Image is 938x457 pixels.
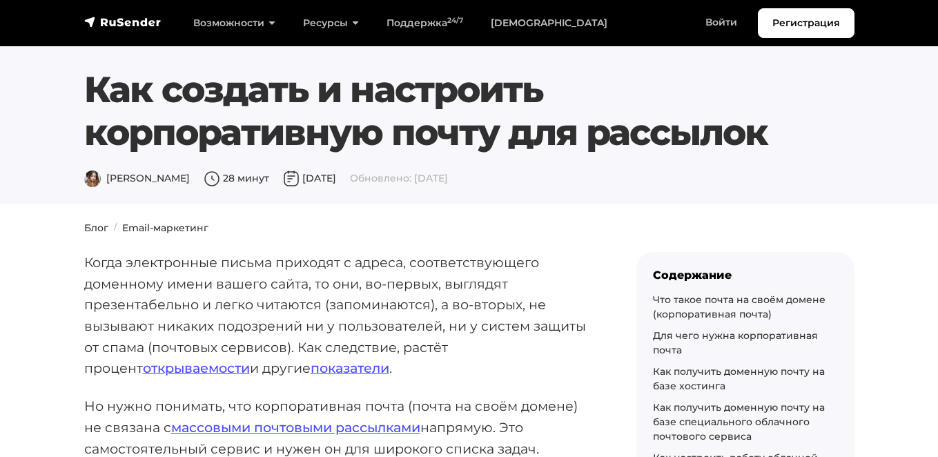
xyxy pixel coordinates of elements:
[653,329,818,356] a: Для чего нужна корпоративная почта
[350,172,448,184] span: Обновлено: [DATE]
[477,9,621,37] a: [DEMOGRAPHIC_DATA]
[171,419,420,436] a: массовыми почтовыми рассылками
[653,269,838,282] div: Содержание
[758,8,854,38] a: Регистрация
[84,15,162,29] img: RuSender
[447,16,463,25] sup: 24/7
[653,293,825,320] a: Что такое почта на своём домене (корпоративная почта)
[283,172,336,184] span: [DATE]
[84,222,108,234] a: Блог
[179,9,289,37] a: Возможности
[76,221,863,235] nav: breadcrumb
[84,68,789,155] h1: Как создать и настроить корпоративную почту для рассылок
[283,171,300,187] img: Дата публикации
[204,171,220,187] img: Время чтения
[311,360,389,376] a: показатели
[653,401,825,443] a: Как получить доменную почту на базе специального облачного почтового сервиса
[108,221,208,235] li: Email-маркетинг
[692,8,751,37] a: Войти
[289,9,373,37] a: Ресурсы
[204,172,269,184] span: 28 минут
[373,9,477,37] a: Поддержка24/7
[653,365,825,392] a: Как получить доменную почту на базе хостинга
[143,360,250,376] a: открываемости
[84,172,190,184] span: [PERSON_NAME]
[84,252,592,379] p: Когда электронные письма приходят с адреса, соответствующего доменному имени вашего сайта, то они...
